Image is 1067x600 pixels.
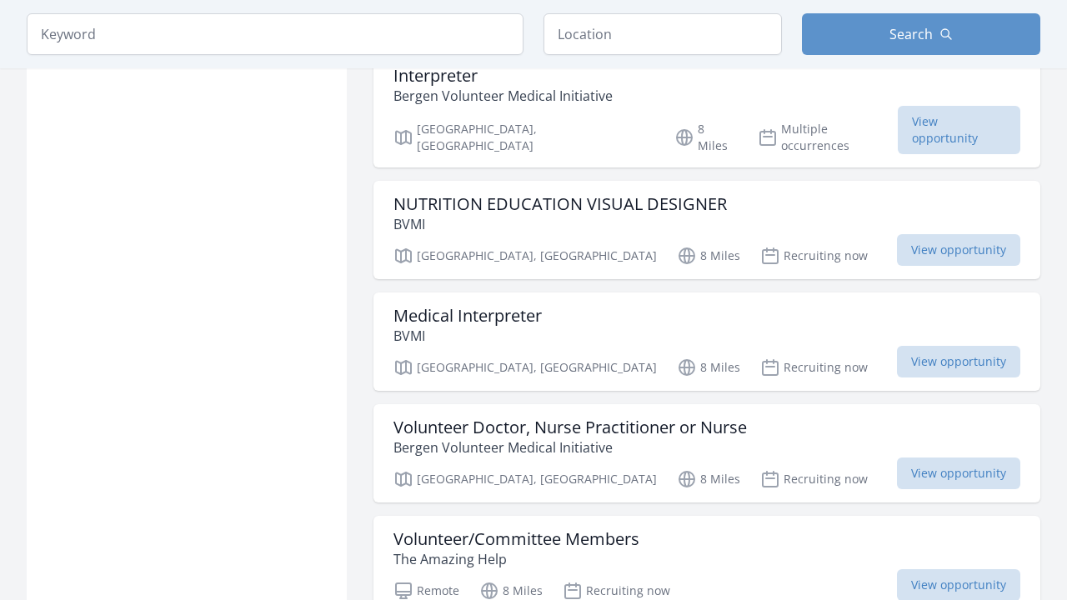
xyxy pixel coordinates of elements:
p: [GEOGRAPHIC_DATA], [GEOGRAPHIC_DATA] [393,121,654,154]
input: Location [544,13,782,55]
p: Bergen Volunteer Medical Initiative [393,86,613,106]
h3: Volunteer Doctor, Nurse Practitioner or Nurse [393,417,747,437]
p: [GEOGRAPHIC_DATA], [GEOGRAPHIC_DATA] [393,469,657,489]
h3: Interpreter [393,66,613,86]
p: 8 Miles [677,357,740,377]
p: Recruiting now [760,357,868,377]
span: View opportunity [897,234,1020,266]
p: Multiple occurrences [758,121,899,154]
a: NUTRITION EDUCATION VISUAL DESIGNER BVMI [GEOGRAPHIC_DATA], [GEOGRAPHIC_DATA] 8 Miles Recruiting ... [373,181,1040,279]
h3: Volunteer/Committee Members [393,529,639,549]
h3: NUTRITION EDUCATION VISUAL DESIGNER [393,194,727,214]
h3: Medical Interpreter [393,306,542,326]
span: Search [889,24,933,44]
span: View opportunity [898,106,1020,154]
span: View opportunity [897,346,1020,377]
p: [GEOGRAPHIC_DATA], [GEOGRAPHIC_DATA] [393,246,657,266]
p: 8 Miles [677,246,740,266]
a: New! Interpreter Bergen Volunteer Medical Initiative [GEOGRAPHIC_DATA], [GEOGRAPHIC_DATA] 8 Miles... [373,36,1040,167]
p: Recruiting now [760,469,868,489]
a: Medical Interpreter BVMI [GEOGRAPHIC_DATA], [GEOGRAPHIC_DATA] 8 Miles Recruiting now View opportu... [373,292,1040,391]
p: BVMI [393,214,727,234]
p: The Amazing Help [393,549,639,569]
button: Search [802,13,1040,55]
input: Keyword [27,13,523,55]
p: Recruiting now [760,246,868,266]
p: 8 Miles [674,121,737,154]
p: Bergen Volunteer Medical Initiative [393,437,747,457]
p: [GEOGRAPHIC_DATA], [GEOGRAPHIC_DATA] [393,357,657,377]
a: Volunteer Doctor, Nurse Practitioner or Nurse Bergen Volunteer Medical Initiative [GEOGRAPHIC_DAT... [373,404,1040,502]
p: BVMI [393,326,542,346]
span: View opportunity [897,457,1020,489]
p: 8 Miles [677,469,740,489]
